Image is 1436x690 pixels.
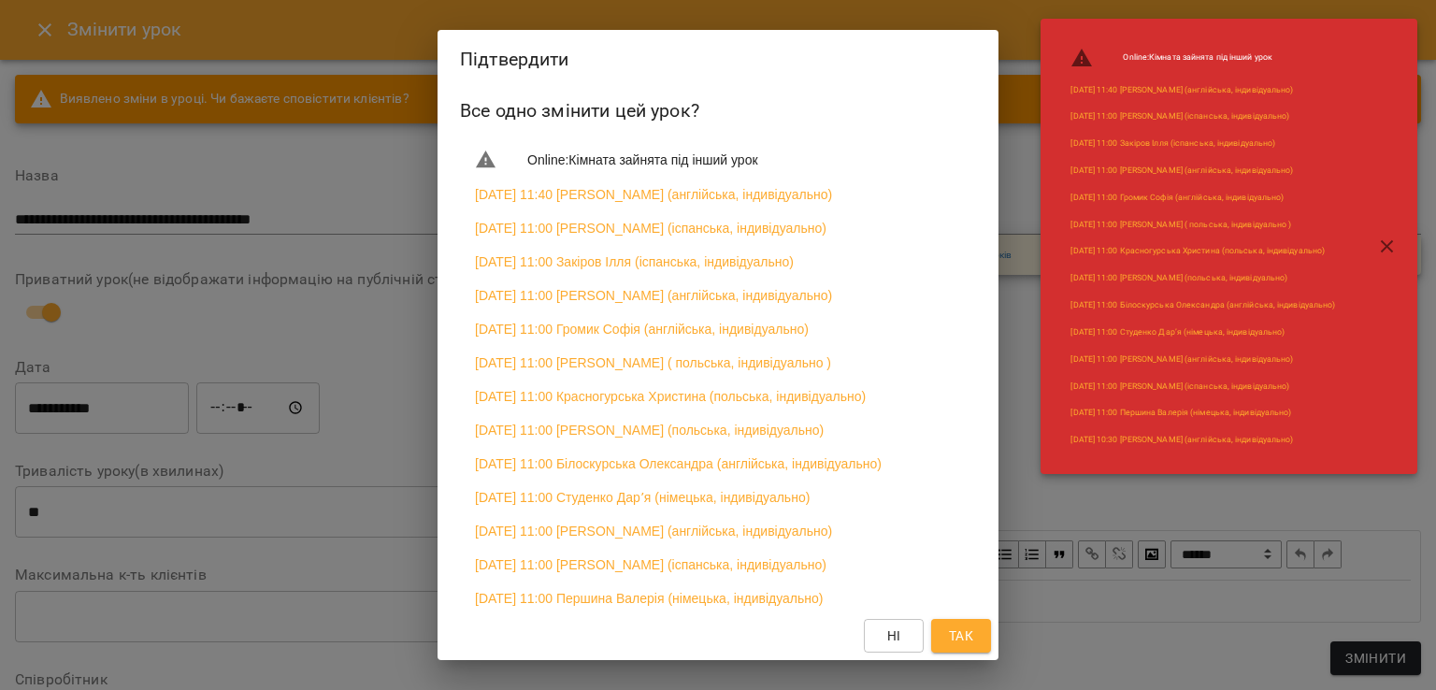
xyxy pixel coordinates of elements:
[475,454,882,473] a: [DATE] 11:00 Білоскурська Олександра (англійська, індивідуально)
[887,625,901,647] span: Ні
[1070,381,1289,393] a: [DATE] 11:00 [PERSON_NAME] (іспанська, індивідуально)
[475,387,866,406] a: [DATE] 11:00 Красногурська Христина (польська, індивідуально)
[1070,137,1275,150] a: [DATE] 11:00 Закіров Ілля (іспанська, індивідуально)
[475,488,810,507] a: [DATE] 11:00 Студенко Дарʼя (німецька, індивідуально)
[1070,192,1284,204] a: [DATE] 11:00 Громик Софія (англійська, індивідуально)
[460,141,976,179] li: Online : Кімната зайнята під інший урок
[475,522,832,540] a: [DATE] 11:00 [PERSON_NAME] (англійська, індивідуально)
[460,45,976,74] h2: Підтвердити
[475,353,831,372] a: [DATE] 11:00 [PERSON_NAME] ( польська, індивідуально )
[1070,272,1287,284] a: [DATE] 11:00 [PERSON_NAME] (польська, індивідуально)
[1070,165,1293,177] a: [DATE] 11:00 [PERSON_NAME] (англійська, індивідуально)
[949,625,973,647] span: Так
[475,219,826,237] a: [DATE] 11:00 [PERSON_NAME] (іспанська, індивідуально)
[1070,110,1289,122] a: [DATE] 11:00 [PERSON_NAME] (іспанська, індивідуально)
[1070,219,1291,231] a: [DATE] 11:00 [PERSON_NAME] ( польська, індивідуально )
[1070,353,1293,366] a: [DATE] 11:00 [PERSON_NAME] (англійська, індивідуально)
[1070,245,1325,257] a: [DATE] 11:00 Красногурська Христина (польська, індивідуально)
[1070,299,1335,311] a: [DATE] 11:00 Білоскурська Олександра (англійська, індивідуально)
[1055,39,1350,77] li: Online : Кімната зайнята під інший урок
[475,185,832,204] a: [DATE] 11:40 [PERSON_NAME] (англійська, індивідуально)
[475,589,824,608] a: [DATE] 11:00 Першина Валерія (німецька, індивідуально)
[1070,434,1293,446] a: [DATE] 10:30 [PERSON_NAME] (англійська, індивідуально)
[864,619,924,653] button: Ні
[460,96,976,125] h6: Все одно змінити цей урок?
[475,286,832,305] a: [DATE] 11:00 [PERSON_NAME] (англійська, індивідуально)
[475,320,809,338] a: [DATE] 11:00 Громик Софія (англійська, індивідуально)
[931,619,991,653] button: Так
[475,555,826,574] a: [DATE] 11:00 [PERSON_NAME] (іспанська, індивідуально)
[475,421,824,439] a: [DATE] 11:00 [PERSON_NAME] (польська, індивідуально)
[475,252,794,271] a: [DATE] 11:00 Закіров Ілля (іспанська, індивідуально)
[1070,84,1293,96] a: [DATE] 11:40 [PERSON_NAME] (англійська, індивідуально)
[1070,326,1285,338] a: [DATE] 11:00 Студенко Дарʼя (німецька, індивідуально)
[1070,407,1291,419] a: [DATE] 11:00 Першина Валерія (німецька, індивідуально)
